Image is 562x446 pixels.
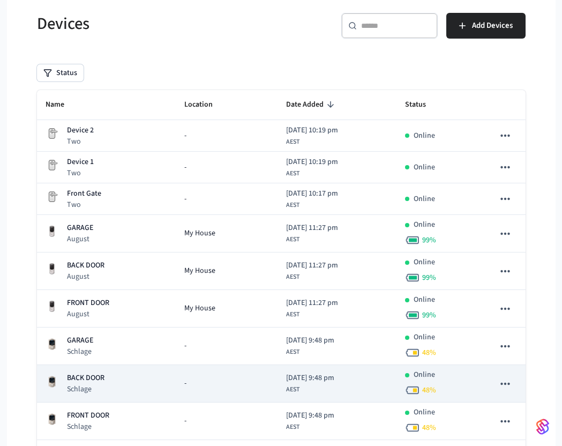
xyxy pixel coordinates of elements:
img: SeamLogoGradient.69752ec5.svg [536,418,549,435]
span: - [184,162,186,173]
span: Date Added [286,96,338,113]
div: Australia/Brisbane [286,125,338,147]
div: Australia/Brisbane [286,222,338,244]
p: BACK DOOR [67,373,104,384]
span: - [184,130,186,142]
p: August [67,234,93,244]
span: Status [405,96,440,113]
p: Online [414,332,435,343]
img: Schlage Sense Smart Deadbolt with Camelot Trim, Front [46,413,58,426]
img: Placeholder Lock Image [46,127,58,140]
p: Online [414,407,435,418]
img: Schlage Sense Smart Deadbolt with Camelot Trim, Front [46,338,58,351]
p: GARAGE [67,335,93,346]
span: AEST [286,200,299,210]
span: [DATE] 11:27 pm [286,260,338,271]
div: Australia/Brisbane [286,260,338,282]
span: AEST [286,422,299,432]
span: 48 % [422,347,436,358]
p: Online [414,257,435,268]
span: AEST [286,169,299,179]
span: 99 % [422,235,436,246]
span: 99 % [422,272,436,283]
p: Schlage [67,421,109,432]
p: Online [414,194,435,205]
span: My House [184,303,215,314]
span: - [184,340,186,352]
p: August [67,271,104,282]
p: Device 2 [67,125,94,136]
span: [DATE] 9:48 pm [286,410,334,421]
img: Yale Assure Touchscreen Wifi Smart Lock, Satin Nickel, Front [46,263,58,276]
span: [DATE] 9:48 pm [286,335,334,346]
img: Placeholder Lock Image [46,190,58,203]
span: Location [184,96,227,113]
span: AEST [286,310,299,319]
p: Two [67,136,94,147]
span: - [184,378,186,389]
p: Two [67,199,101,210]
span: My House [184,265,215,277]
button: Add Devices [446,13,526,39]
span: [DATE] 10:19 pm [286,157,338,168]
p: BACK DOOR [67,260,104,271]
span: [DATE] 11:27 pm [286,298,338,309]
p: Device 1 [67,157,94,168]
div: Australia/Brisbane [286,188,338,210]
img: Schlage Sense Smart Deadbolt with Camelot Trim, Front [46,375,58,388]
span: 99 % [422,310,436,321]
span: AEST [286,235,299,244]
span: - [184,194,186,205]
span: My House [184,228,215,239]
h5: Devices [37,13,275,35]
p: Online [414,130,435,142]
p: Schlage [67,384,104,395]
div: Australia/Brisbane [286,335,334,357]
p: Schlage [67,346,93,357]
span: AEST [286,385,299,395]
img: Placeholder Lock Image [46,159,58,172]
span: Name [46,96,78,113]
table: sticky table [37,90,526,440]
span: Add Devices [472,19,513,33]
p: Online [414,162,435,173]
span: AEST [286,347,299,357]
span: AEST [286,272,299,282]
img: Yale Assure Touchscreen Wifi Smart Lock, Satin Nickel, Front [46,300,58,313]
span: AEST [286,137,299,147]
span: [DATE] 9:48 pm [286,373,334,384]
div: Australia/Brisbane [286,410,334,432]
span: 48 % [422,385,436,396]
p: Front Gate [67,188,101,199]
img: Yale Assure Touchscreen Wifi Smart Lock, Satin Nickel, Front [46,225,58,238]
div: Australia/Brisbane [286,157,338,179]
button: Status [37,64,84,81]
span: [DATE] 11:27 pm [286,222,338,234]
p: August [67,309,109,319]
span: 48 % [422,422,436,433]
p: Two [67,168,94,179]
span: [DATE] 10:19 pm [286,125,338,136]
div: Australia/Brisbane [286,298,338,319]
div: Australia/Brisbane [286,373,334,395]
p: FRONT DOOR [67,410,109,421]
span: [DATE] 10:17 pm [286,188,338,199]
p: FRONT DOOR [67,298,109,309]
p: GARAGE [67,222,93,234]
p: Online [414,294,435,306]
span: - [184,415,186,427]
p: Online [414,219,435,231]
p: Online [414,369,435,381]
